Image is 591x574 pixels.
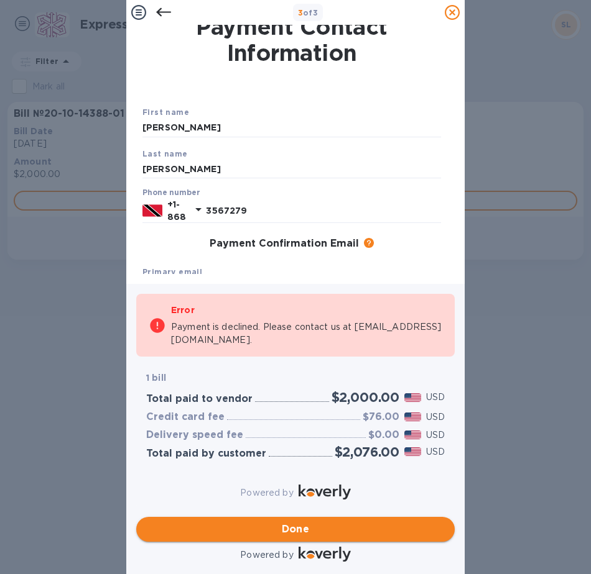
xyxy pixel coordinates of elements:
[142,267,202,276] b: Primary email
[426,411,445,424] p: USD
[299,547,351,562] img: Logo
[404,447,421,456] img: USD
[167,198,186,223] p: +1-868
[299,485,351,499] img: Logo
[171,321,442,347] p: Payment is declined. Please contact us at [EMAIL_ADDRESS][DOMAIN_NAME].
[142,119,441,137] input: Enter your first name
[146,411,225,423] h3: Credit card fee
[368,429,399,441] h3: $0.00
[426,445,445,458] p: USD
[142,107,189,117] b: First name
[426,429,445,442] p: USD
[426,391,445,404] p: USD
[298,8,303,17] span: 3
[142,149,188,158] b: Last name
[332,389,399,405] h2: $2,000.00
[142,204,162,217] img: TT
[404,393,421,402] img: USD
[142,160,441,178] input: Enter your last name
[136,517,455,542] button: Done
[146,448,266,460] h3: Total paid by customer
[363,411,399,423] h3: $76.00
[146,373,166,383] b: 1 bill
[210,238,359,250] h3: Payment Confirmation Email
[146,393,253,405] h3: Total paid to vendor
[404,430,421,439] img: USD
[142,14,441,66] h1: Payment Contact Information
[240,549,293,562] p: Powered by
[240,486,293,499] p: Powered by
[142,189,200,197] label: Phone number
[404,412,421,421] img: USD
[171,305,195,315] b: Error
[146,429,243,441] h3: Delivery speed fee
[282,522,310,537] span: Done
[298,8,319,17] b: of 3
[335,444,399,460] h2: $2,076.00
[206,201,441,220] input: Enter your phone number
